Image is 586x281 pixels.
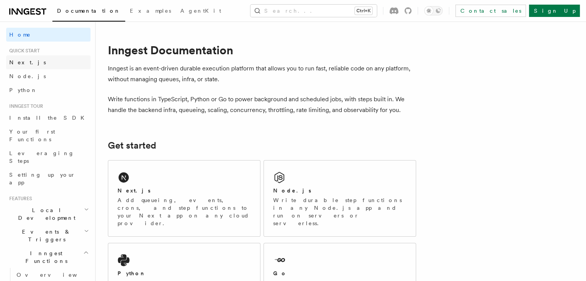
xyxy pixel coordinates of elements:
span: Events & Triggers [6,228,84,243]
p: Write functions in TypeScript, Python or Go to power background and scheduled jobs, with steps bu... [108,94,416,115]
a: Contact sales [455,5,526,17]
h2: Go [273,269,287,277]
h2: Node.js [273,187,311,194]
a: Setting up your app [6,168,91,189]
span: Your first Functions [9,129,55,142]
button: Local Development [6,203,91,225]
kbd: Ctrl+K [355,7,372,15]
button: Events & Triggers [6,225,91,246]
button: Inngest Functions [6,246,91,268]
a: Node.js [6,69,91,83]
p: Write durable step functions in any Node.js app and run on servers or serverless. [273,196,406,227]
a: Leveraging Steps [6,146,91,168]
span: Local Development [6,206,84,222]
span: Quick start [6,48,40,54]
h2: Next.js [118,187,151,194]
span: Overview [17,272,96,278]
button: Search...Ctrl+K [250,5,377,17]
a: Get started [108,140,156,151]
p: Inngest is an event-driven durable execution platform that allows you to run fast, reliable code ... [108,63,416,85]
span: Python [9,87,37,93]
button: Toggle dark mode [424,6,443,15]
h2: Python [118,269,146,277]
span: AgentKit [180,8,221,14]
p: Add queueing, events, crons, and step functions to your Next app on any cloud provider. [118,196,251,227]
a: Documentation [52,2,125,22]
span: Leveraging Steps [9,150,74,164]
a: Next.jsAdd queueing, events, crons, and step functions to your Next app on any cloud provider. [108,160,260,237]
h1: Inngest Documentation [108,43,416,57]
span: Install the SDK [9,115,89,121]
a: Install the SDK [6,111,91,125]
span: Setting up your app [9,172,76,186]
a: Node.jsWrite durable step functions in any Node.js app and run on servers or serverless. [264,160,416,237]
span: Node.js [9,73,46,79]
a: Sign Up [529,5,580,17]
a: Python [6,83,91,97]
a: Examples [125,2,176,21]
span: Inngest tour [6,103,43,109]
a: Your first Functions [6,125,91,146]
a: AgentKit [176,2,226,21]
a: Home [6,28,91,42]
span: Inngest Functions [6,249,83,265]
span: Documentation [57,8,121,14]
span: Examples [130,8,171,14]
a: Next.js [6,55,91,69]
span: Home [9,31,31,38]
span: Features [6,196,32,202]
span: Next.js [9,59,46,65]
